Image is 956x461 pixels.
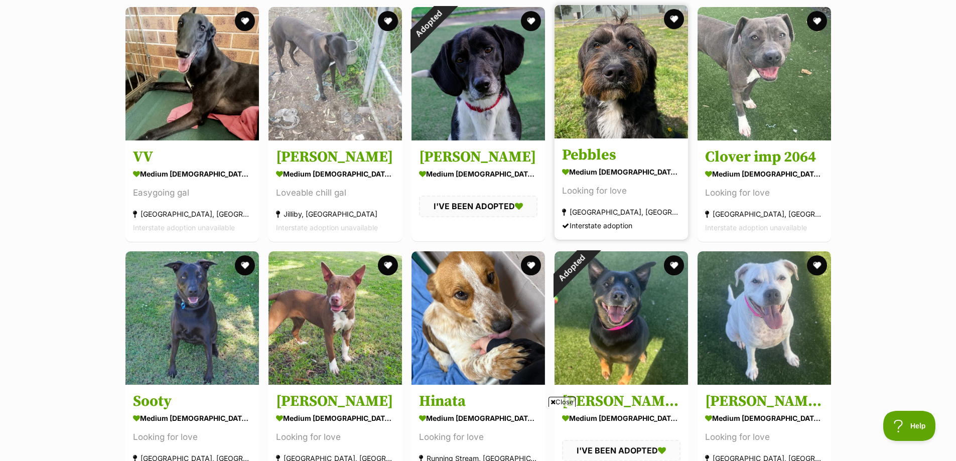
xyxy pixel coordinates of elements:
iframe: Advertisement [235,411,722,456]
a: VV medium [DEMOGRAPHIC_DATA] Dog Easygoing gal [GEOGRAPHIC_DATA], [GEOGRAPHIC_DATA] Interstate ad... [125,140,259,242]
div: [GEOGRAPHIC_DATA], [GEOGRAPHIC_DATA] [562,205,680,219]
div: Looking for love [705,186,824,200]
div: Looking for love [133,431,251,444]
img: Pebbles [555,5,688,138]
img: Regina [412,7,545,140]
button: favourite [378,255,398,275]
button: favourite [235,11,255,31]
h3: [PERSON_NAME] [276,392,394,411]
img: VV [125,7,259,140]
a: Clover imp 2064 medium [DEMOGRAPHIC_DATA] Dog Looking for love [GEOGRAPHIC_DATA], [GEOGRAPHIC_DAT... [698,140,831,242]
div: medium [DEMOGRAPHIC_DATA] Dog [276,167,394,181]
button: favourite [521,11,541,31]
button: favourite [378,11,398,31]
div: medium [DEMOGRAPHIC_DATA] Dog [705,167,824,181]
h3: VV [133,147,251,167]
a: [PERSON_NAME] medium [DEMOGRAPHIC_DATA] Dog I'VE BEEN ADOPTED favourite [412,140,545,241]
div: Looking for love [705,431,824,444]
h3: [PERSON_NAME] [419,147,537,167]
img: Clover imp 2064 [698,7,831,140]
h3: Hinata [419,392,537,411]
img: Rosie imp 2234 [555,251,688,385]
div: Interstate adoption [562,219,680,232]
div: medium [DEMOGRAPHIC_DATA] Dog [562,165,680,179]
button: favourite [235,255,255,275]
span: Close [549,397,576,407]
img: Milo [268,251,402,385]
div: [GEOGRAPHIC_DATA], [GEOGRAPHIC_DATA] [133,207,251,221]
button: favourite [807,255,827,275]
iframe: Help Scout Beacon - Open [883,411,936,441]
h3: Clover imp 2064 [705,147,824,167]
div: Looking for love [562,184,680,198]
h3: [PERSON_NAME] imp 2234 [562,392,680,411]
span: Interstate adoption unavailable [705,223,807,232]
img: Hinata [412,251,545,385]
button: favourite [664,255,684,275]
button: favourite [664,9,684,29]
img: Narla imp 2130 [698,251,831,385]
span: Interstate adoption unavailable [133,223,235,232]
div: I'VE BEEN ADOPTED [419,196,537,217]
h3: [PERSON_NAME] imp 2130 [705,392,824,411]
img: Riley [268,7,402,140]
a: Adopted [555,377,688,387]
div: medium [DEMOGRAPHIC_DATA] Dog [419,167,537,181]
div: medium [DEMOGRAPHIC_DATA] Dog [133,411,251,426]
div: Loveable chill gal [276,186,394,200]
div: [GEOGRAPHIC_DATA], [GEOGRAPHIC_DATA] [705,207,824,221]
a: Adopted [412,132,545,142]
img: Sooty [125,251,259,385]
div: medium [DEMOGRAPHIC_DATA] Dog [705,411,824,426]
div: medium [DEMOGRAPHIC_DATA] Dog [133,167,251,181]
a: Pebbles medium [DEMOGRAPHIC_DATA] Dog Looking for love [GEOGRAPHIC_DATA], [GEOGRAPHIC_DATA] Inter... [555,138,688,240]
div: Adopted [541,238,601,298]
span: Interstate adoption unavailable [276,223,378,232]
button: favourite [807,11,827,31]
div: Easygoing gal [133,186,251,200]
div: Jilliby, [GEOGRAPHIC_DATA] [276,207,394,221]
a: [PERSON_NAME] medium [DEMOGRAPHIC_DATA] Dog Loveable chill gal Jilliby, [GEOGRAPHIC_DATA] Interst... [268,140,402,242]
h3: Pebbles [562,145,680,165]
h3: [PERSON_NAME] [276,147,394,167]
button: favourite [521,255,541,275]
h3: Sooty [133,392,251,411]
